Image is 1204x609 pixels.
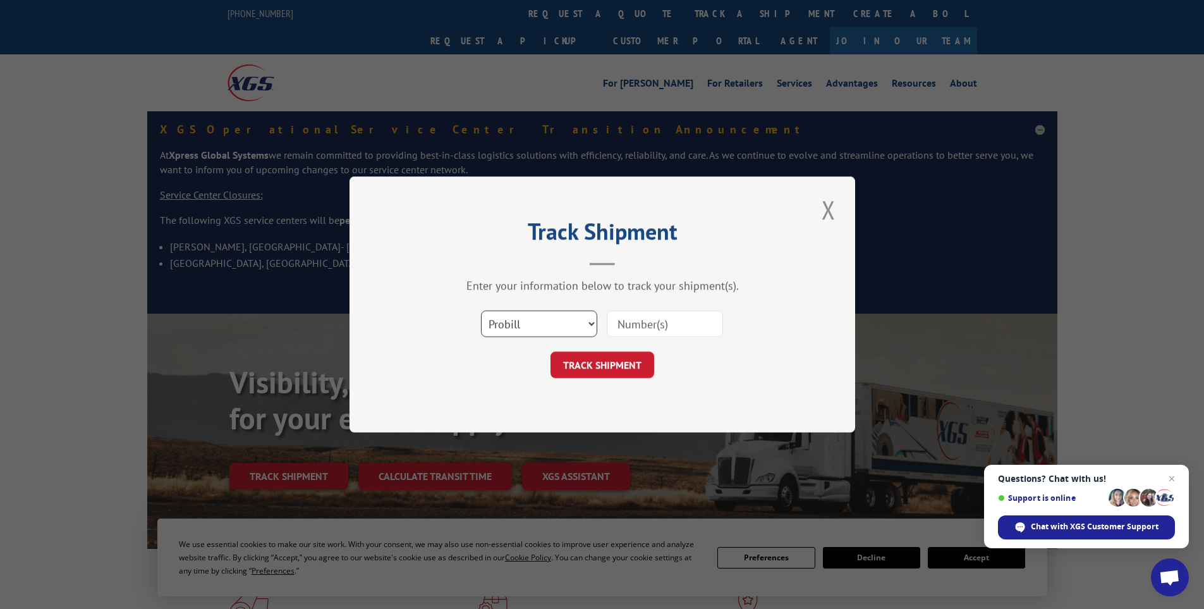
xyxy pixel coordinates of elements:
[413,223,792,247] h2: Track Shipment
[998,493,1104,503] span: Support is online
[818,192,839,227] button: Close modal
[998,515,1175,539] span: Chat with XGS Customer Support
[607,311,723,337] input: Number(s)
[413,278,792,293] div: Enter your information below to track your shipment(s).
[1031,521,1158,532] span: Chat with XGS Customer Support
[998,474,1175,484] span: Questions? Chat with us!
[550,352,654,378] button: TRACK SHIPMENT
[1151,558,1189,596] a: Open chat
